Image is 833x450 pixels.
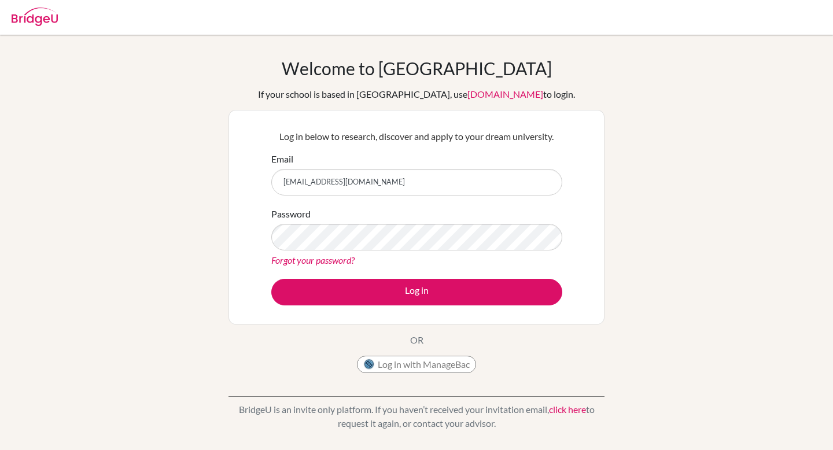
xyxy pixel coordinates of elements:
[282,58,552,79] h1: Welcome to [GEOGRAPHIC_DATA]
[258,87,575,101] div: If your school is based in [GEOGRAPHIC_DATA], use to login.
[271,152,293,166] label: Email
[410,333,423,347] p: OR
[549,404,586,415] a: click here
[228,403,605,430] p: BridgeU is an invite only platform. If you haven’t received your invitation email, to request it ...
[271,207,311,221] label: Password
[12,8,58,26] img: Bridge-U
[271,279,562,305] button: Log in
[271,130,562,143] p: Log in below to research, discover and apply to your dream university.
[271,254,355,265] a: Forgot your password?
[357,356,476,373] button: Log in with ManageBac
[467,88,543,99] a: [DOMAIN_NAME]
